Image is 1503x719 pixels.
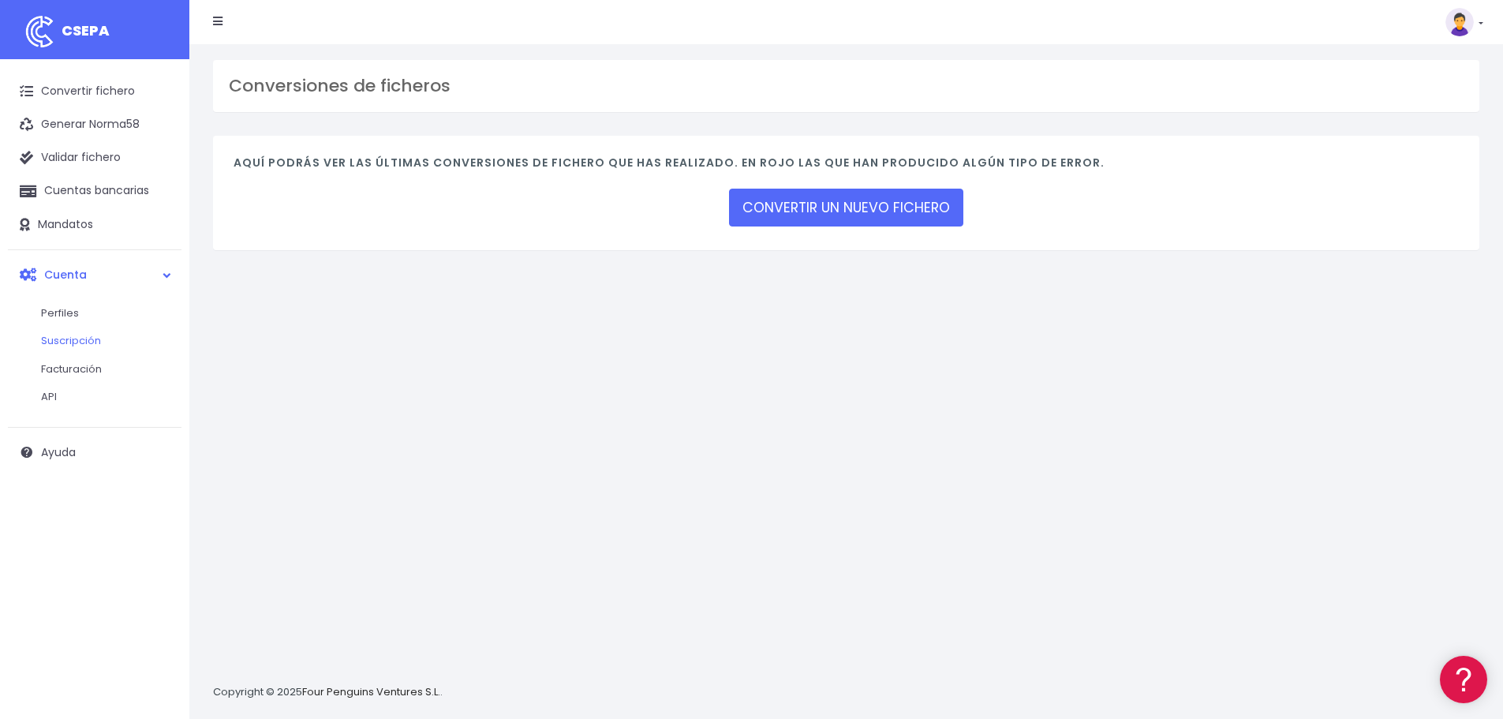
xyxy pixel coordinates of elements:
a: Mandatos [8,208,181,242]
p: Copyright © 2025 . [213,684,443,701]
a: Perfiles [25,299,181,328]
span: Ayuda [41,444,76,460]
a: Facturación [25,355,181,384]
a: Cuenta [8,258,181,291]
span: Cuenta [44,266,87,282]
a: Generar Norma58 [8,108,181,141]
a: CONVERTIR UN NUEVO FICHERO [729,189,963,227]
a: Four Penguins Ventures S.L. [302,684,440,699]
a: Cuentas bancarias [8,174,181,208]
a: Suscripción [25,327,181,355]
a: API [25,383,181,411]
a: Validar fichero [8,141,181,174]
img: logo [20,12,59,51]
img: profile [1445,8,1474,36]
h3: Conversiones de ficheros [229,76,1464,96]
a: Convertir fichero [8,75,181,108]
a: Ayuda [8,436,181,469]
span: CSEPA [62,21,110,40]
h4: Aquí podrás ver las últimas conversiones de fichero que has realizado. En rojo las que han produc... [234,156,1459,178]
